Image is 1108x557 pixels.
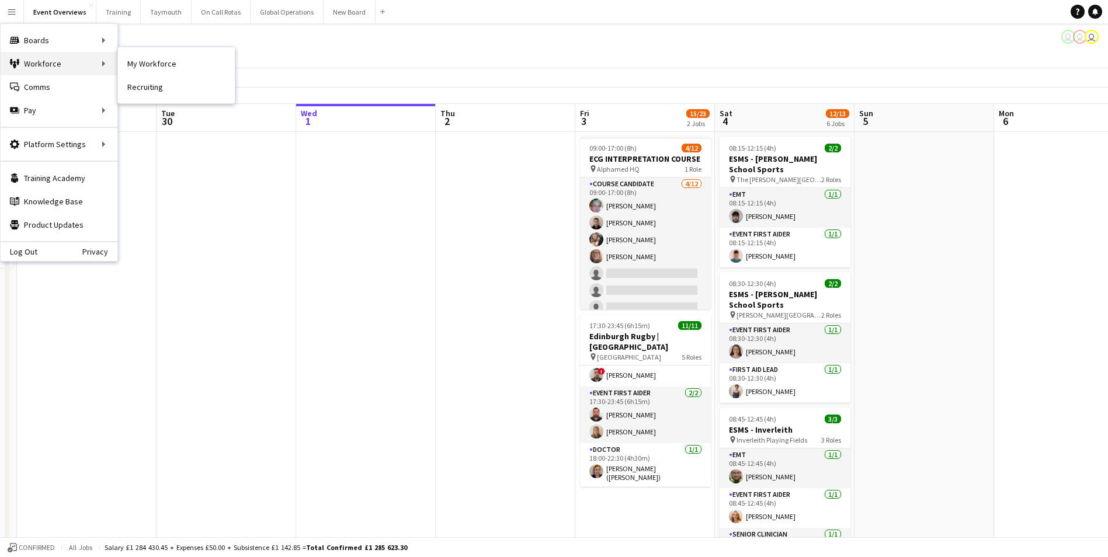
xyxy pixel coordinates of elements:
[1,75,117,99] a: Comms
[720,363,850,403] app-card-role: First Aid Lead1/108:30-12:30 (4h)[PERSON_NAME]
[580,154,711,164] h3: ECG INTERPRETATION COURSE
[67,543,95,552] span: All jobs
[720,228,850,267] app-card-role: Event First Aider1/108:15-12:15 (4h)[PERSON_NAME]
[82,247,117,256] a: Privacy
[997,114,1014,128] span: 6
[678,321,701,330] span: 11/11
[720,108,732,119] span: Sat
[589,144,637,152] span: 09:00-17:00 (8h)
[96,1,141,23] button: Training
[1,190,117,213] a: Knowledge Base
[720,154,850,175] h3: ESMS - [PERSON_NAME] School Sports
[105,543,407,552] div: Salary £1 284 430.45 + Expenses £50.00 + Subsistence £1 142.85 =
[324,1,376,23] button: New Board
[1085,30,1099,44] app-user-avatar: Operations Team
[729,144,776,152] span: 08:15-12:15 (4h)
[118,52,235,75] a: My Workforce
[598,368,605,375] span: !
[825,279,841,288] span: 2/2
[251,1,324,23] button: Global Operations
[1,52,117,75] div: Workforce
[192,1,251,23] button: On Call Rotas
[141,1,192,23] button: Taymouth
[439,114,455,128] span: 2
[821,436,841,444] span: 3 Roles
[729,279,776,288] span: 08:30-12:30 (4h)
[720,188,850,228] app-card-role: EMT1/108:15-12:15 (4h)[PERSON_NAME]
[720,448,850,488] app-card-role: EMT1/108:45-12:45 (4h)[PERSON_NAME]
[589,321,650,330] span: 17:30-23:45 (6h15m)
[737,311,821,319] span: [PERSON_NAME][GEOGRAPHIC_DATA]
[1,29,117,52] div: Boards
[737,175,821,184] span: The [PERSON_NAME][GEOGRAPHIC_DATA]
[580,331,711,352] h3: Edinburgh Rugby | [GEOGRAPHIC_DATA]
[720,137,850,267] app-job-card: 08:15-12:15 (4h)2/2ESMS - [PERSON_NAME] School Sports The [PERSON_NAME][GEOGRAPHIC_DATA]2 RolesEM...
[720,424,850,435] h3: ESMS - Inverleith
[597,165,640,173] span: Alphamed HQ
[821,311,841,319] span: 2 Roles
[682,144,701,152] span: 4/12
[682,353,701,361] span: 5 Roles
[1,213,117,236] a: Product Updates
[737,436,807,444] span: Inverleith Playing Fields
[1073,30,1087,44] app-user-avatar: Operations Team
[597,353,661,361] span: [GEOGRAPHIC_DATA]
[685,165,701,173] span: 1 Role
[580,443,711,486] app-card-role: Doctor1/118:00-22:30 (4h30m)[PERSON_NAME] ([PERSON_NAME])
[720,323,850,363] app-card-role: Event First Aider1/108:30-12:30 (4h)[PERSON_NAME]
[826,119,849,128] div: 6 Jobs
[821,175,841,184] span: 2 Roles
[580,314,711,487] app-job-card: 17:30-23:45 (6h15m)11/11Edinburgh Rugby | [GEOGRAPHIC_DATA] [GEOGRAPHIC_DATA]5 RolesControl Offic...
[720,272,850,403] app-job-card: 08:30-12:30 (4h)2/2ESMS - [PERSON_NAME] School Sports [PERSON_NAME][GEOGRAPHIC_DATA]2 RolesEvent ...
[1,133,117,156] div: Platform Settings
[301,108,317,119] span: Wed
[580,108,589,119] span: Fri
[19,544,55,552] span: Confirmed
[720,488,850,528] app-card-role: Event First Aider1/108:45-12:45 (4h)[PERSON_NAME]
[118,75,235,99] a: Recruiting
[161,108,175,119] span: Tue
[580,137,711,309] app-job-card: 09:00-17:00 (8h)4/12ECG INTERPRETATION COURSE Alphamed HQ1 RoleCourse Candidate4/1209:00-17:00 (8...
[857,114,873,128] span: 5
[825,415,841,423] span: 3/3
[859,108,873,119] span: Sun
[580,177,711,403] app-card-role: Course Candidate4/1209:00-17:00 (8h)[PERSON_NAME][PERSON_NAME][PERSON_NAME][PERSON_NAME]
[24,1,96,23] button: Event Overviews
[1,166,117,190] a: Training Academy
[578,114,589,128] span: 3
[159,114,175,128] span: 30
[299,114,317,128] span: 1
[687,119,709,128] div: 2 Jobs
[999,108,1014,119] span: Mon
[440,108,455,119] span: Thu
[718,114,732,128] span: 4
[1,247,37,256] a: Log Out
[1061,30,1075,44] app-user-avatar: Operations Team
[580,387,711,443] app-card-role: Event First Aider2/217:30-23:45 (6h15m)[PERSON_NAME][PERSON_NAME]
[306,543,407,552] span: Total Confirmed £1 285 623.30
[6,541,57,554] button: Confirmed
[1,99,117,122] div: Pay
[826,109,849,118] span: 12/13
[686,109,710,118] span: 15/23
[580,347,711,387] app-card-role: Trainee Control Officer1/117:30-23:00 (5h30m)![PERSON_NAME]
[729,415,776,423] span: 08:45-12:45 (4h)
[720,289,850,310] h3: ESMS - [PERSON_NAME] School Sports
[825,144,841,152] span: 2/2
